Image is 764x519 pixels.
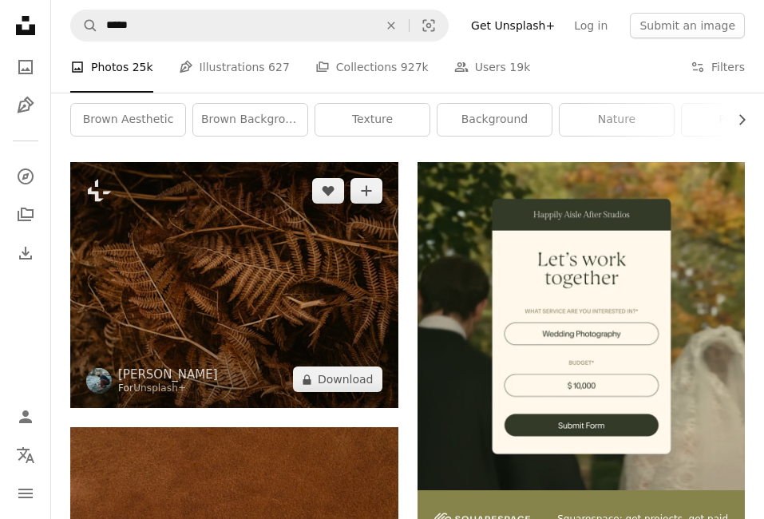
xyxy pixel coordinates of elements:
a: Collections 927k [315,42,429,93]
button: scroll list to the right [727,104,745,136]
a: Unsplash+ [133,382,186,394]
button: Visual search [410,10,448,41]
img: a close up of a pine cone [70,162,398,408]
a: Download History [10,237,42,269]
a: brown aesthetic [71,104,185,136]
a: Get Unsplash+ [461,13,564,38]
button: Language [10,439,42,471]
a: Illustrations 627 [179,42,290,93]
a: Explore [10,160,42,192]
a: Home — Unsplash [10,10,42,45]
button: Like [312,178,344,204]
a: Users 19k [454,42,531,93]
a: Log in / Sign up [10,401,42,433]
img: Go to Annie Spratt's profile [86,368,112,394]
a: background [437,104,552,136]
span: 627 [268,58,290,76]
a: nature [560,104,674,136]
div: For [118,382,218,395]
a: Photos [10,51,42,83]
a: [PERSON_NAME] [118,366,218,382]
button: Add to Collection [350,178,382,204]
img: file-1747939393036-2c53a76c450aimage [418,162,746,490]
span: 19k [509,58,530,76]
a: Illustrations [10,89,42,121]
a: brown background [193,104,307,136]
button: Search Unsplash [71,10,98,41]
a: texture [315,104,430,136]
button: Filters [691,42,745,93]
button: Submit an image [630,13,745,38]
a: a close up of a pine cone [70,278,398,292]
span: 927k [401,58,429,76]
button: Download [293,366,382,392]
a: Log in [564,13,617,38]
button: Menu [10,477,42,509]
button: Clear [374,10,409,41]
form: Find visuals sitewide [70,10,449,42]
a: Collections [10,199,42,231]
